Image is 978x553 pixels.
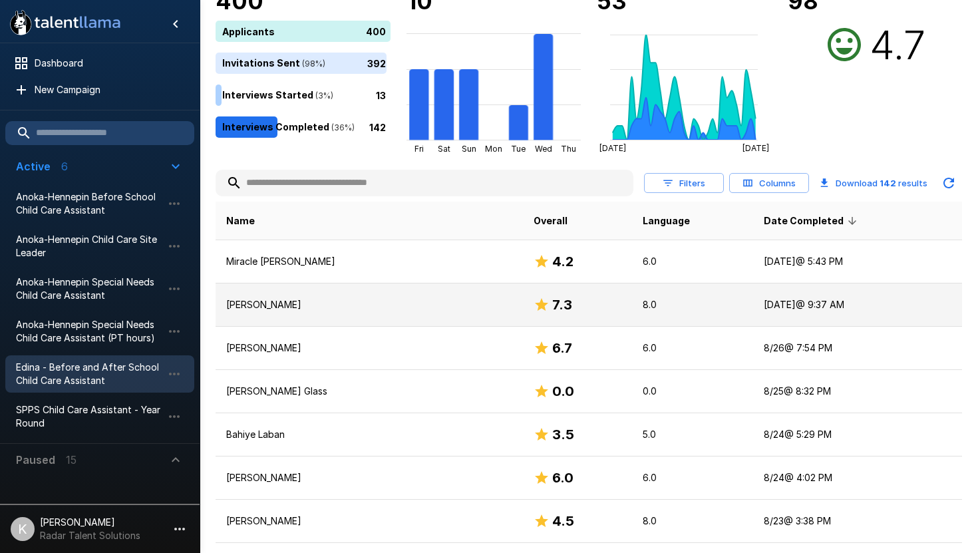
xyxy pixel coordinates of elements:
[643,298,742,311] p: 8.0
[552,381,574,402] h6: 0.0
[226,385,512,398] p: [PERSON_NAME] Glass
[561,144,576,154] tspan: Thu
[376,88,386,102] p: 13
[552,467,573,488] h6: 6.0
[511,144,526,154] tspan: Tue
[753,457,962,500] td: 8/24 @ 4:02 PM
[753,327,962,370] td: 8/26 @ 7:54 PM
[485,144,502,154] tspan: Mon
[552,424,574,445] h6: 3.5
[367,56,386,70] p: 392
[535,144,552,154] tspan: Wed
[366,24,386,38] p: 400
[753,240,962,283] td: [DATE] @ 5:43 PM
[643,341,742,355] p: 6.0
[644,173,724,194] button: Filters
[226,213,255,229] span: Name
[643,428,742,441] p: 5.0
[599,143,626,153] tspan: [DATE]
[552,294,572,315] h6: 7.3
[643,514,742,528] p: 8.0
[764,213,861,229] span: Date Completed
[643,471,742,484] p: 6.0
[643,255,742,268] p: 6.0
[226,428,512,441] p: Bahiye Laban
[552,251,573,272] h6: 4.2
[226,514,512,528] p: [PERSON_NAME]
[742,143,769,153] tspan: [DATE]
[729,173,809,194] button: Columns
[414,144,423,154] tspan: Fri
[534,213,568,229] span: Overall
[814,170,933,196] button: Download 142 results
[226,471,512,484] p: [PERSON_NAME]
[753,500,962,543] td: 8/23 @ 3:38 PM
[753,370,962,413] td: 8/25 @ 8:32 PM
[753,413,962,457] td: 8/24 @ 5:29 PM
[226,341,512,355] p: [PERSON_NAME]
[935,170,962,196] button: Updated Today - 9:29 AM
[369,120,386,134] p: 142
[880,178,896,188] b: 142
[643,385,742,398] p: 0.0
[226,255,512,268] p: Miracle [PERSON_NAME]
[552,510,574,532] h6: 4.5
[643,213,690,229] span: Language
[552,337,572,359] h6: 6.7
[437,144,450,154] tspan: Sat
[753,283,962,327] td: [DATE] @ 9:37 AM
[870,21,925,69] h2: 4.7
[461,144,476,154] tspan: Sun
[226,298,512,311] p: [PERSON_NAME]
